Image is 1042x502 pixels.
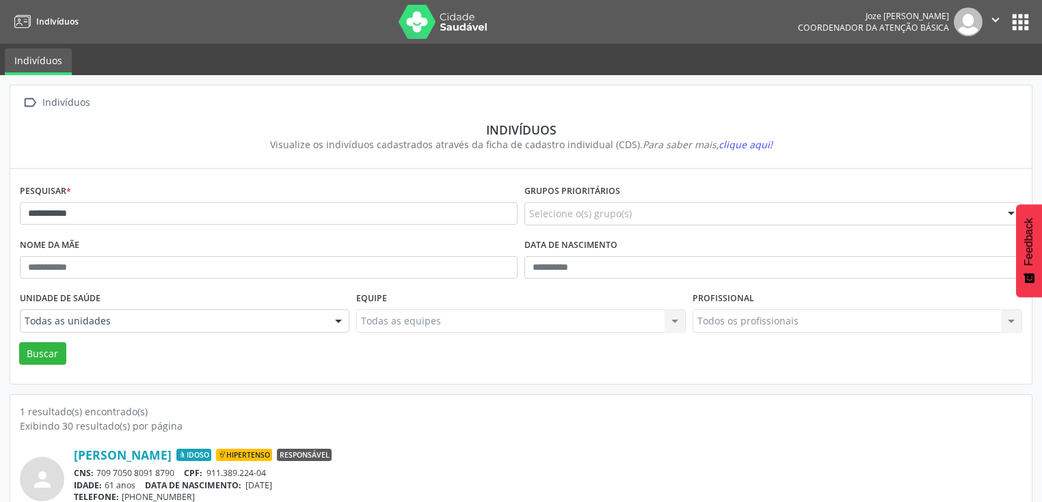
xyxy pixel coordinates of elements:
[184,467,202,479] span: CPF:
[277,449,332,461] span: Responsável
[20,181,71,202] label: Pesquisar
[20,288,101,309] label: Unidade de saúde
[74,479,1022,491] div: 61 anos
[798,22,949,33] span: Coordenador da Atenção Básica
[206,467,266,479] span: 911.389.224-04
[693,288,754,309] label: Profissional
[524,235,617,256] label: Data de nascimento
[954,8,983,36] img: img
[5,48,72,75] a: Indivíduos
[983,8,1008,36] button: 
[30,467,55,492] i: person
[19,342,66,365] button: Buscar
[40,93,92,113] div: Indivíduos
[29,137,1013,152] div: Visualize os indivíduos cadastrados através da ficha de cadastro individual (CDS).
[719,138,773,151] span: clique aqui!
[74,467,1022,479] div: 709 7050 8091 8790
[29,122,1013,137] div: Indivíduos
[25,314,321,328] span: Todas as unidades
[1008,10,1032,34] button: apps
[74,447,172,462] a: [PERSON_NAME]
[74,479,102,491] span: IDADE:
[245,479,272,491] span: [DATE]
[20,235,79,256] label: Nome da mãe
[798,10,949,22] div: Joze [PERSON_NAME]
[1016,204,1042,297] button: Feedback - Mostrar pesquisa
[20,93,40,113] i: 
[145,479,241,491] span: DATA DE NASCIMENTO:
[20,419,1022,433] div: Exibindo 30 resultado(s) por página
[176,449,211,461] span: Idoso
[74,467,94,479] span: CNS:
[20,404,1022,419] div: 1 resultado(s) encontrado(s)
[1023,218,1035,266] span: Feedback
[524,181,620,202] label: Grupos prioritários
[36,16,79,27] span: Indivíduos
[356,288,387,309] label: Equipe
[10,10,79,33] a: Indivíduos
[988,12,1003,27] i: 
[643,138,773,151] i: Para saber mais,
[529,206,632,221] span: Selecione o(s) grupo(s)
[216,449,272,461] span: Hipertenso
[20,93,92,113] a:  Indivíduos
